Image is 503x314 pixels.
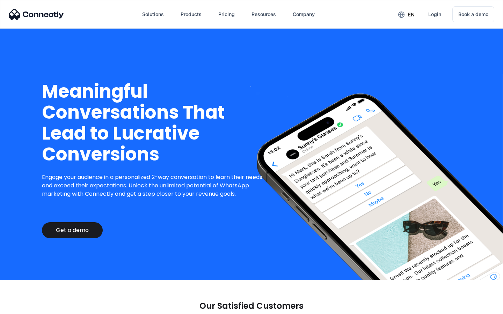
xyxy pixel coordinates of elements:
div: Company [293,9,315,19]
a: Pricing [213,6,240,23]
div: Get a demo [56,227,89,234]
div: Resources [251,9,276,19]
ul: Language list [14,302,42,312]
div: Login [428,9,441,19]
p: Our Satisfied Customers [199,301,304,311]
aside: Language selected: English [7,302,42,312]
p: Engage your audience in a personalized 2-way conversation to learn their needs and exceed their e... [42,173,268,198]
div: en [408,10,415,20]
div: Products [181,9,202,19]
img: Connectly Logo [9,9,64,20]
h1: Meaningful Conversations That Lead to Lucrative Conversions [42,81,268,165]
a: Book a demo [452,6,494,22]
div: Pricing [218,9,235,19]
a: Get a demo [42,222,103,238]
div: Solutions [142,9,164,19]
a: Login [423,6,447,23]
